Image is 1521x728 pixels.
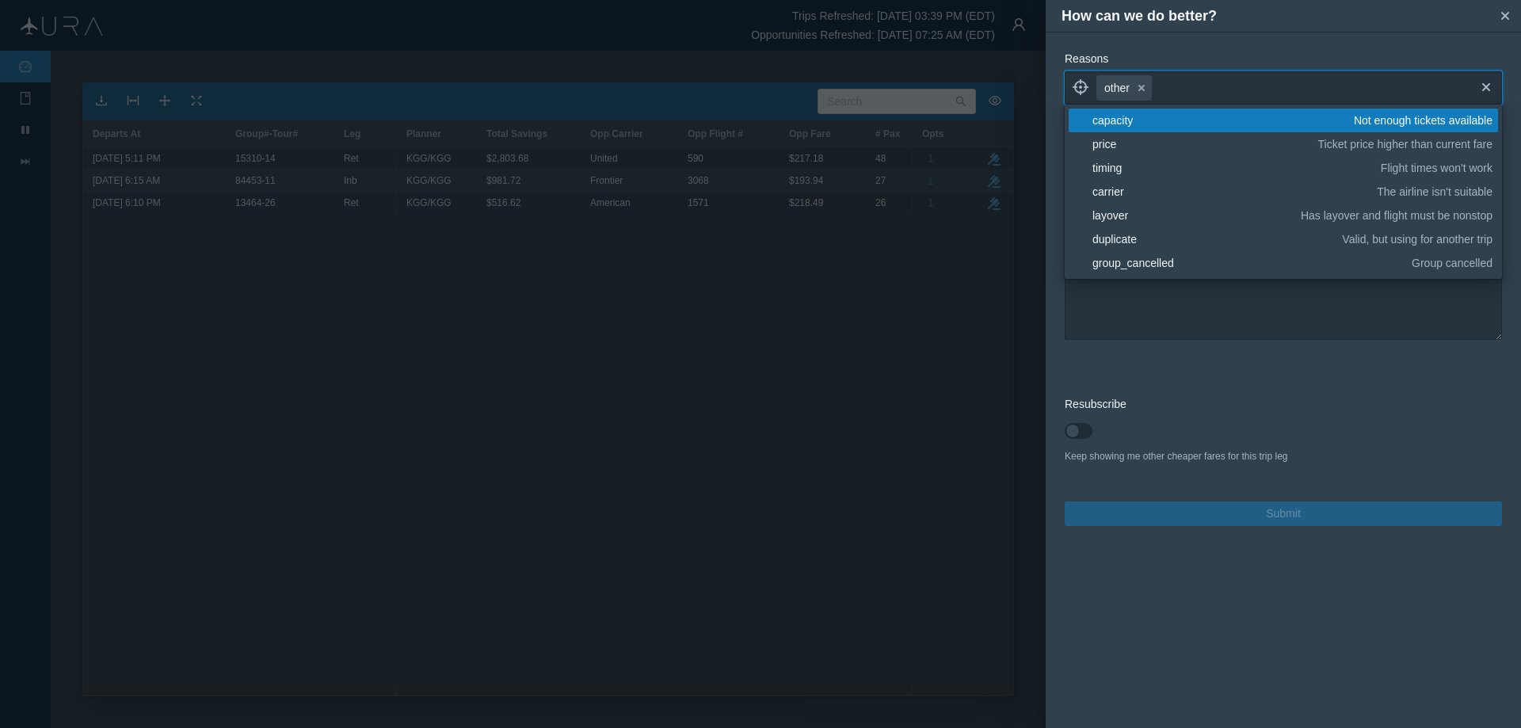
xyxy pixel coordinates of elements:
div: group_cancelled [1092,255,1406,271]
span: Valid, but using for another trip [1342,231,1492,247]
span: Ticket price higher than current fare [1318,136,1492,152]
div: capacity [1092,112,1348,128]
span: Resubscribe [1065,398,1126,410]
div: Keep showing me other cheaper fares for this trip leg [1065,449,1502,463]
button: Submit [1065,501,1502,526]
div: duplicate [1092,231,1336,247]
span: other [1104,80,1130,96]
span: Submit [1266,505,1301,522]
div: price [1092,136,1313,152]
button: Close [1493,4,1517,28]
div: carrier [1092,184,1371,200]
span: Group cancelled [1412,255,1492,271]
span: Flight times won't work [1381,160,1492,176]
h4: How can we do better? [1062,6,1493,27]
span: The airline isn't suitable [1377,184,1492,200]
span: Has layover and flight must be nonstop [1301,208,1492,223]
div: layover [1092,208,1295,223]
span: Not enough tickets available [1354,112,1492,128]
div: timing [1092,160,1375,176]
span: Reasons [1065,52,1108,65]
